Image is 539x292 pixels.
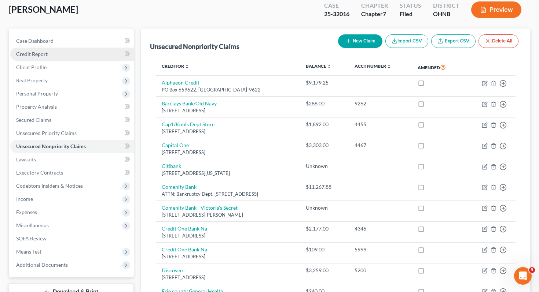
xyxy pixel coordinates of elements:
span: Unsecured Priority Claims [16,130,77,136]
iframe: Intercom live chat [514,267,532,285]
a: Balance unfold_more [306,63,331,69]
div: Chapter [361,1,388,10]
span: Client Profile [16,64,47,70]
div: $9,179.25 [306,79,343,86]
button: Import CSV [385,34,428,48]
span: Case Dashboard [16,38,54,44]
div: 5999 [355,246,406,253]
span: Lawsuits [16,156,36,162]
span: [PERSON_NAME] [9,4,78,15]
div: 4467 [355,142,406,149]
div: [STREET_ADDRESS][PERSON_NAME] [162,211,294,218]
a: Credit Report [10,48,134,61]
span: Personal Property [16,90,58,97]
span: Expenses [16,209,37,215]
a: Executory Contracts [10,166,134,179]
a: Unsecured Priority Claims [10,127,134,140]
div: 5200 [355,267,406,274]
a: Unsecured Nonpriority Claims [10,140,134,153]
div: [STREET_ADDRESS][US_STATE] [162,170,294,177]
div: [STREET_ADDRESS] [162,232,294,239]
div: PO Box 659622, [GEOGRAPHIC_DATA]-9622 [162,86,294,93]
div: District [433,1,459,10]
div: OHNB [433,10,459,18]
button: Delete All [478,34,518,48]
a: Cap1/Kohls Dept Store [162,121,214,127]
a: SOFA Review [10,232,134,245]
div: [STREET_ADDRESS] [162,107,294,114]
span: Miscellaneous [16,222,49,228]
a: Lawsuits [10,153,134,166]
span: Unsecured Nonpriority Claims [16,143,86,149]
div: 25-32016 [324,10,349,18]
div: Unsecured Nonpriority Claims [150,42,239,51]
span: Credit Report [16,51,48,57]
div: 4455 [355,121,406,128]
i: unfold_more [387,64,391,69]
a: Discoverc [162,267,185,273]
span: Income [16,196,33,202]
button: New Claim [338,34,382,48]
a: Barclays Bank/Old Navy [162,100,217,106]
div: [STREET_ADDRESS] [162,128,294,135]
i: unfold_more [327,64,331,69]
div: $3,303.00 [306,142,343,149]
div: [STREET_ADDRESS] [162,274,294,281]
a: Comenity Bank - Victoria's Secret [162,205,238,211]
a: Comenity Bank [162,184,197,190]
span: Codebtors Insiders & Notices [16,183,83,189]
div: $3,259.00 [306,267,343,274]
div: $2,177.00 [306,225,343,232]
span: 3 [529,267,535,273]
button: Preview [471,1,521,18]
th: Amended [412,59,464,76]
i: unfold_more [185,64,189,69]
div: Unknown [306,162,343,170]
span: Executory Contracts [16,169,63,176]
a: Credit One Bank Na [162,246,207,252]
a: Credit One Bank Na [162,225,207,232]
div: $109.00 [306,246,343,253]
div: $11,267.88 [306,183,343,191]
div: Chapter [361,10,388,18]
span: Means Test [16,248,41,255]
a: Secured Claims [10,113,134,127]
span: 7 [383,10,386,17]
a: Capital One [162,142,189,148]
div: Status [400,1,421,10]
div: ATTN: Bankruptcy Dept. [STREET_ADDRESS] [162,191,294,198]
div: Filed [400,10,421,18]
div: [STREET_ADDRESS] [162,253,294,260]
a: Case Dashboard [10,34,134,48]
span: Additional Documents [16,262,68,268]
a: Export CSV [431,34,476,48]
div: $288.00 [306,100,343,107]
a: Citibank [162,163,181,169]
div: 9262 [355,100,406,107]
div: [STREET_ADDRESS] [162,149,294,156]
div: Case [324,1,349,10]
div: $1,892.00 [306,121,343,128]
span: SOFA Review [16,235,47,242]
a: Alphaeon Credit [162,79,199,86]
a: Property Analysis [10,100,134,113]
a: Acct Number unfold_more [355,63,391,69]
span: Secured Claims [16,117,51,123]
div: Unknown [306,204,343,211]
a: Creditor unfold_more [162,63,189,69]
span: Property Analysis [16,104,57,110]
div: 4346 [355,225,406,232]
span: Real Property [16,77,48,83]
